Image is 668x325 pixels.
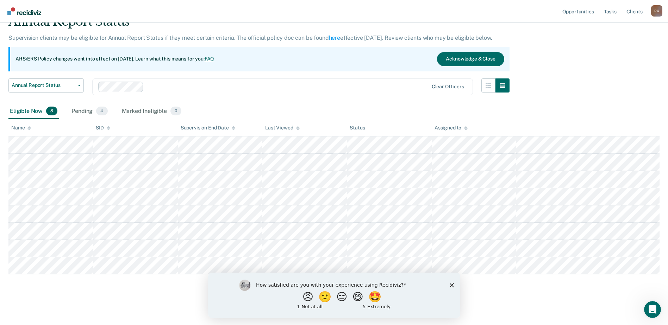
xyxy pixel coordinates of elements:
div: Eligible Now8 [8,104,59,119]
div: P K [651,5,662,17]
a: FAQ [205,56,214,62]
a: here [329,34,340,41]
p: ARS/ERS Policy changes went into effect on [DATE]. Learn what this means for you: [15,56,214,63]
div: Assigned to [435,125,468,131]
span: Annual Report Status [12,82,75,88]
button: Acknowledge & Close [437,52,504,66]
iframe: Intercom live chat [644,301,661,318]
div: Pending4 [70,104,109,119]
div: Clear officers [432,84,464,90]
button: Profile dropdown button [651,5,662,17]
button: Annual Report Status [8,78,84,93]
img: Recidiviz [7,7,41,15]
div: Marked Ineligible0 [120,104,183,119]
span: 0 [170,107,181,116]
iframe: Survey by Kim from Recidiviz [208,273,460,318]
div: Annual Report Status [8,14,510,34]
p: Supervision clients may be eligible for Annual Report Status if they meet certain criteria. The o... [8,34,492,41]
div: Status [350,125,365,131]
div: Supervision End Date [181,125,235,131]
span: 8 [46,107,57,116]
div: SID [96,125,110,131]
span: 4 [96,107,107,116]
div: Name [11,125,31,131]
div: Last Viewed [265,125,299,131]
